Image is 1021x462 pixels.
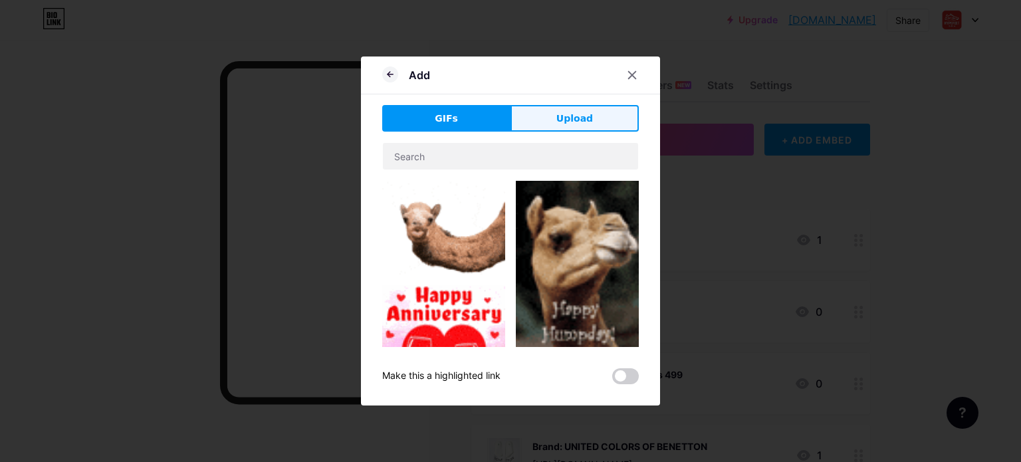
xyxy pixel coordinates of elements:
img: Gihpy [382,181,505,275]
span: Upload [556,112,593,126]
button: Upload [510,105,639,132]
img: Gihpy [516,181,639,367]
input: Search [383,143,638,170]
div: Make this a highlighted link [382,368,501,384]
img: Gihpy [382,285,505,408]
div: Add [409,67,430,83]
button: GIFs [382,105,510,132]
span: GIFs [435,112,458,126]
